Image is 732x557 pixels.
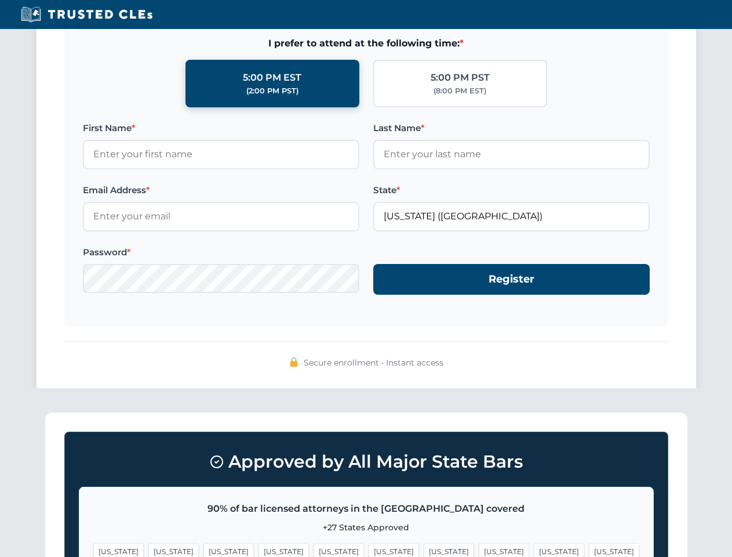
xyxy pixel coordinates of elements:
[83,140,359,169] input: Enter your first name
[373,183,650,197] label: State
[83,36,650,51] span: I prefer to attend at the following time:
[93,521,639,534] p: +27 States Approved
[373,264,650,295] button: Register
[304,356,443,369] span: Secure enrollment • Instant access
[83,245,359,259] label: Password
[83,183,359,197] label: Email Address
[83,121,359,135] label: First Name
[17,6,156,23] img: Trusted CLEs
[83,202,359,231] input: Enter your email
[373,121,650,135] label: Last Name
[434,85,486,97] div: (8:00 PM EST)
[289,357,298,367] img: 🔒
[93,501,639,516] p: 90% of bar licensed attorneys in the [GEOGRAPHIC_DATA] covered
[373,202,650,231] input: Florida (FL)
[373,140,650,169] input: Enter your last name
[79,446,654,478] h3: Approved by All Major State Bars
[431,70,490,85] div: 5:00 PM PST
[243,70,301,85] div: 5:00 PM EST
[246,85,298,97] div: (2:00 PM PST)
